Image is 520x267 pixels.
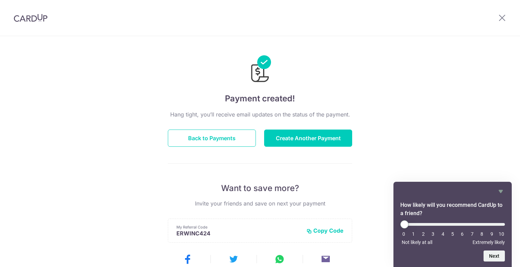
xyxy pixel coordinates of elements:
[168,199,352,208] p: Invite your friends and save on next your payment
[473,240,505,245] span: Extremely likely
[176,224,301,230] p: My Referral Code
[400,201,505,218] h2: How likely will you recommend CardUp to a friend? Select an option from 0 to 10, with 0 being Not...
[168,92,352,105] h4: Payment created!
[168,110,352,119] p: Hang tight, you’ll receive email updates on the status of the payment.
[400,231,407,237] li: 0
[168,183,352,194] p: Want to save more?
[14,14,47,22] img: CardUp
[420,231,427,237] li: 2
[484,251,505,262] button: Next question
[402,240,432,245] span: Not likely at all
[176,230,301,237] p: ERWINC424
[400,187,505,262] div: How likely will you recommend CardUp to a friend? Select an option from 0 to 10, with 0 being Not...
[449,231,456,237] li: 5
[497,187,505,196] button: Hide survey
[440,231,446,237] li: 4
[430,231,436,237] li: 3
[459,231,466,237] li: 6
[264,130,352,147] button: Create Another Payment
[410,231,417,237] li: 1
[400,220,505,245] div: How likely will you recommend CardUp to a friend? Select an option from 0 to 10, with 0 being Not...
[306,227,344,234] button: Copy Code
[249,55,271,84] img: Payments
[168,130,256,147] button: Back to Payments
[478,231,485,237] li: 8
[488,231,495,237] li: 9
[498,231,505,237] li: 10
[469,231,476,237] li: 7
